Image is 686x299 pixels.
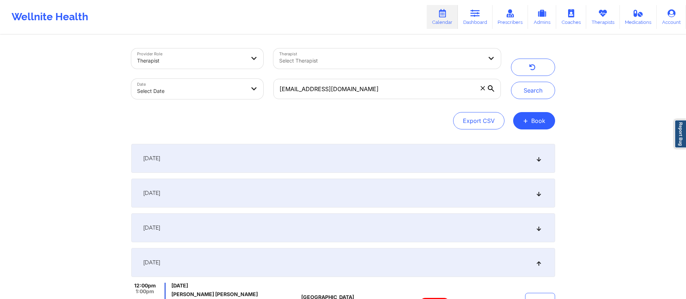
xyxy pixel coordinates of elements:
a: Account [657,5,686,29]
span: [DATE] [143,189,160,197]
a: Report Bug [674,120,686,148]
span: [DATE] [143,155,160,162]
a: Therapists [586,5,620,29]
div: Therapist [137,53,246,69]
a: Coaches [556,5,586,29]
h6: [PERSON_NAME] [PERSON_NAME] [171,291,298,297]
span: + [523,119,528,123]
div: Select Date [137,83,246,99]
span: [DATE] [143,224,160,231]
a: Admins [528,5,556,29]
input: Search Appointments [273,79,500,99]
a: Medications [620,5,657,29]
span: 1:00pm [136,289,154,294]
button: +Book [513,112,555,129]
button: Search [511,82,555,99]
span: 12:00pm [134,283,156,289]
a: Calendar [427,5,458,29]
a: Dashboard [458,5,493,29]
span: [DATE] [171,283,298,289]
a: Prescribers [493,5,528,29]
span: [DATE] [143,259,160,266]
button: Export CSV [453,112,504,129]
